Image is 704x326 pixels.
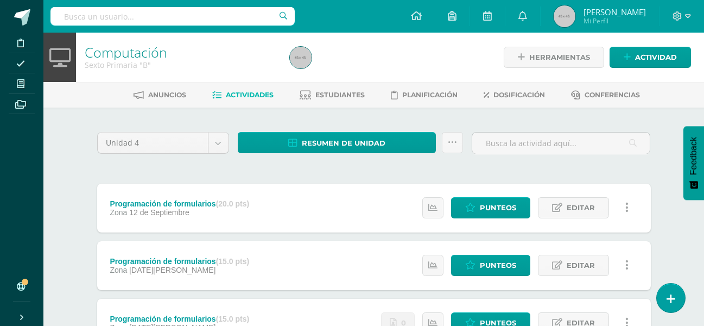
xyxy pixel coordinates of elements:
span: Editar [567,255,595,275]
div: Sexto Primaria 'B' [85,60,277,70]
span: Actividades [226,91,274,99]
span: Feedback [689,137,699,175]
img: 45x45 [554,5,575,27]
a: Planificación [391,86,458,104]
span: Punteos [480,198,516,218]
a: Computación [85,43,167,61]
strong: (15.0 pts) [216,257,249,266]
span: Punteos [480,255,516,275]
input: Busca la actividad aquí... [472,133,650,154]
h1: Computación [85,45,277,60]
img: 45x45 [290,47,312,68]
span: Zona [110,266,127,274]
span: [PERSON_NAME] [584,7,646,17]
div: Programación de formularios [110,199,249,208]
strong: (20.0 pts) [216,199,249,208]
button: Feedback - Mostrar encuesta [683,126,704,200]
a: Herramientas [504,47,604,68]
a: Anuncios [134,86,186,104]
span: Estudiantes [315,91,365,99]
a: Conferencias [571,86,640,104]
a: Punteos [451,255,530,276]
span: Herramientas [529,47,590,67]
a: Dosificación [484,86,545,104]
span: Mi Perfil [584,16,646,26]
a: Actividades [212,86,274,104]
span: Resumen de unidad [302,133,385,153]
span: 12 de Septiembre [129,208,189,217]
span: Anuncios [148,91,186,99]
a: Punteos [451,197,530,218]
span: Editar [567,198,595,218]
div: Programación de formularios [110,257,249,266]
input: Busca un usuario... [50,7,295,26]
span: Dosificación [493,91,545,99]
a: Unidad 4 [98,133,229,153]
a: Actividad [610,47,691,68]
span: [DATE][PERSON_NAME] [129,266,215,274]
span: Planificación [402,91,458,99]
span: Conferencias [585,91,640,99]
a: Resumen de unidad [238,132,436,153]
span: Unidad 4 [106,133,200,153]
span: Zona [110,208,127,217]
a: Estudiantes [300,86,365,104]
span: Actividad [635,47,677,67]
